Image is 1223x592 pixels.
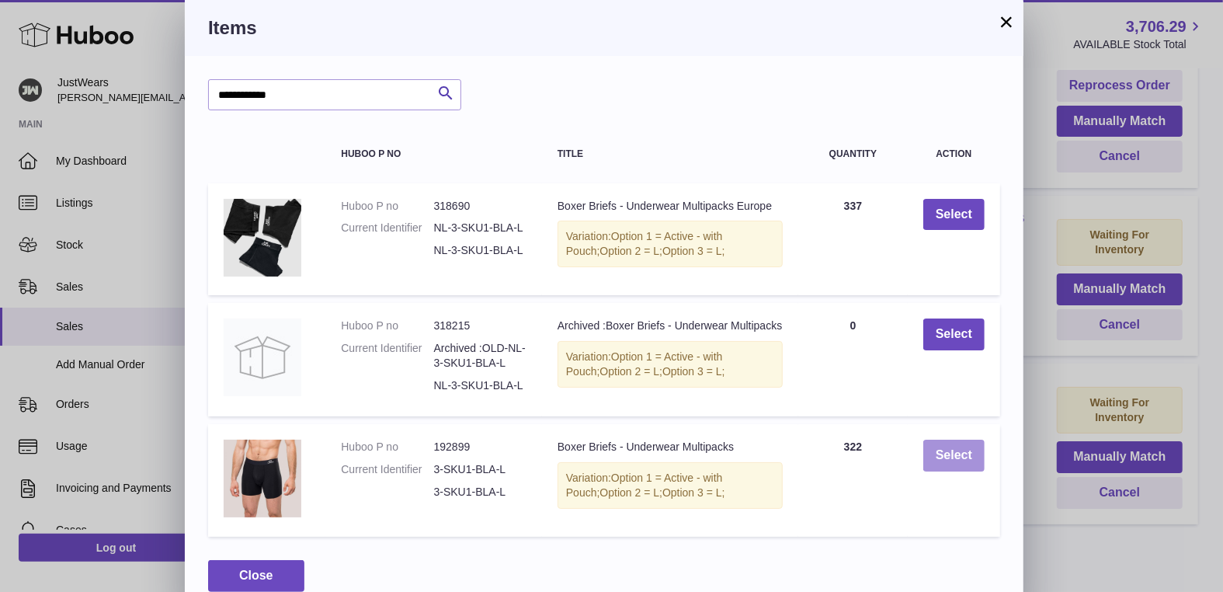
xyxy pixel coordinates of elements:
img: Boxer Briefs - Underwear Multipacks Europe [224,199,301,277]
dd: 318690 [434,199,526,214]
div: Variation: [558,221,783,267]
dd: NL-3-SKU1-BLA-L [434,378,526,393]
div: Variation: [558,462,783,509]
div: Boxer Briefs - Underwear Multipacks [558,440,783,454]
dd: NL-3-SKU1-BLA-L [434,243,526,258]
span: Option 2 = L; [599,245,662,257]
th: Huboo P no [325,134,542,175]
span: Option 1 = Active - with Pouch; [566,350,723,378]
td: 337 [798,183,908,296]
th: Quantity [798,134,908,175]
h3: Items [208,16,1000,40]
td: 322 [798,424,908,537]
dt: Current Identifier [341,462,433,477]
dt: Huboo P no [341,199,433,214]
span: Close [239,569,273,582]
dt: Current Identifier [341,221,433,235]
span: Option 3 = L; [662,486,725,499]
button: Close [208,560,304,592]
span: Option 2 = L; [599,486,662,499]
span: Option 1 = Active - with Pouch; [566,472,723,499]
dd: 192899 [434,440,526,454]
button: Select [923,319,985,350]
dt: Current Identifier [341,341,433,371]
button: Select [923,440,985,472]
span: Option 3 = L; [662,365,725,378]
button: × [997,12,1016,31]
th: Action [908,134,1000,175]
dt: Huboo P no [341,440,433,454]
span: Option 2 = L; [599,365,662,378]
dd: NL-3-SKU1-BLA-L [434,221,526,235]
dd: 3-SKU1-BLA-L [434,462,526,477]
dd: Archived :OLD-NL-3-SKU1-BLA-L [434,341,526,371]
dd: 318215 [434,319,526,333]
button: Select [923,199,985,231]
th: Title [542,134,798,175]
span: Option 3 = L; [662,245,725,257]
span: Option 1 = Active - with Pouch; [566,230,723,257]
div: Variation: [558,341,783,388]
img: Boxer Briefs - Underwear Multipacks [224,440,301,517]
dd: 3-SKU1-BLA-L [434,485,526,500]
dt: Huboo P no [341,319,433,333]
img: Archived :Boxer Briefs - Underwear Multipacks [224,319,301,396]
div: Archived :Boxer Briefs - Underwear Multipacks [558,319,783,333]
div: Boxer Briefs - Underwear Multipacks Europe [558,199,783,214]
td: 0 [798,303,908,416]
